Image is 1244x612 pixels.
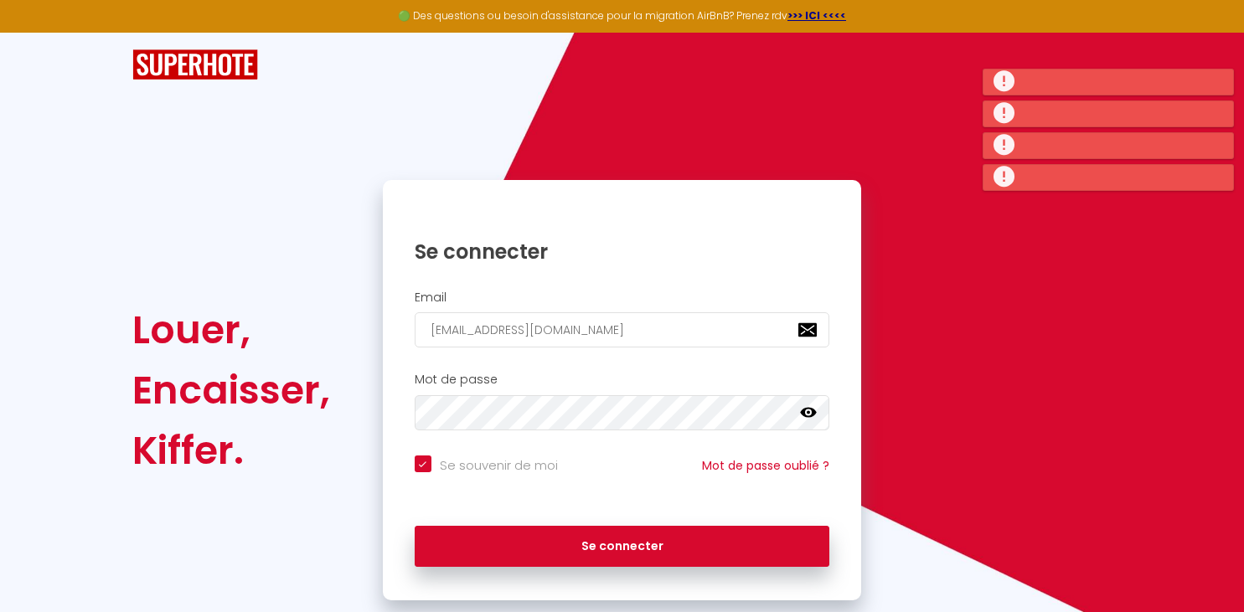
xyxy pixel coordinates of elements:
div: Louer, [132,300,330,360]
a: >>> ICI <<<< [787,8,846,23]
h1: Se connecter [415,239,830,265]
div: Encaisser, [132,360,330,420]
a: Mot de passe oublié ? [702,457,829,474]
img: SuperHote logo [132,49,258,80]
h2: Email [415,291,830,305]
div: Kiffer. [132,420,330,481]
button: Se connecter [415,526,830,568]
input: Ton Email [415,312,830,347]
h2: Mot de passe [415,373,830,387]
